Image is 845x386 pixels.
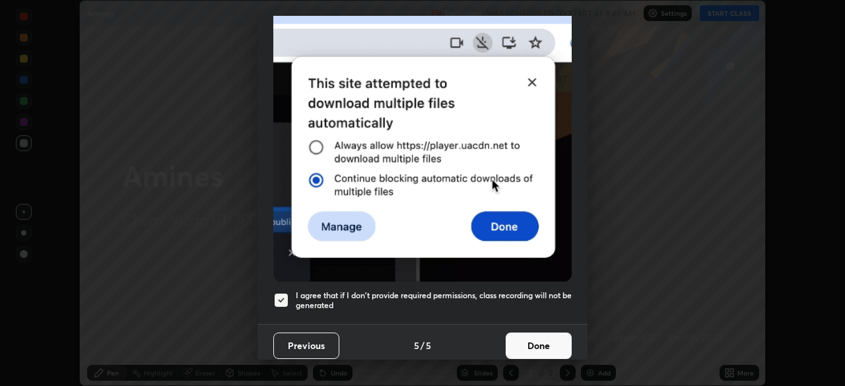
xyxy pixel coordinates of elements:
h4: 5 [426,338,431,352]
button: Previous [273,333,339,359]
h4: 5 [414,338,419,352]
button: Done [506,333,572,359]
h4: / [421,338,424,352]
h5: I agree that if I don't provide required permissions, class recording will not be generated [296,290,572,311]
